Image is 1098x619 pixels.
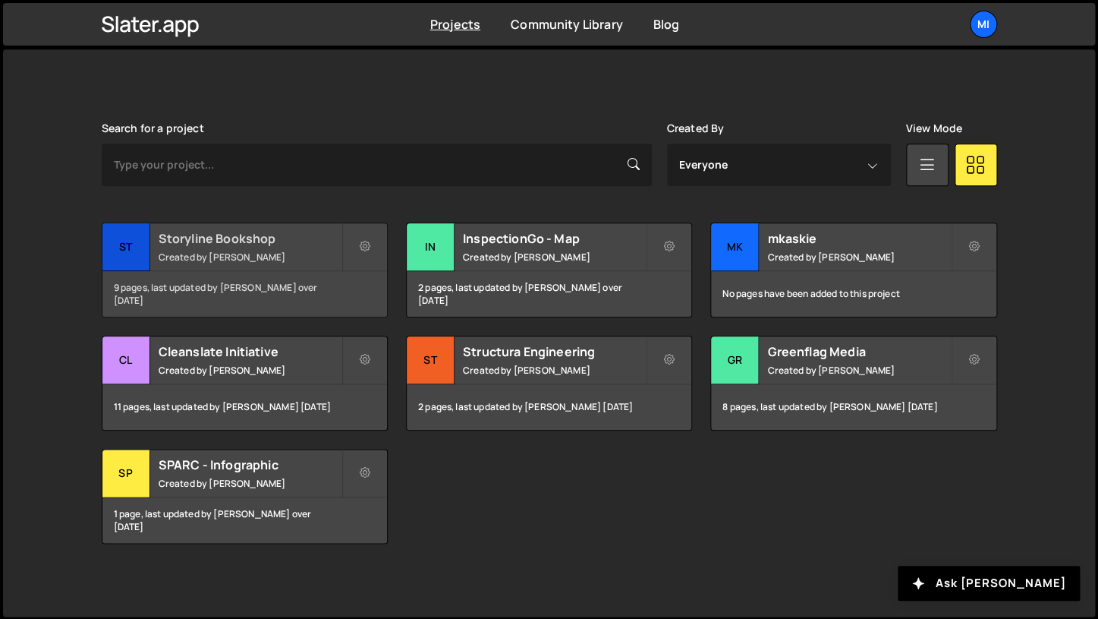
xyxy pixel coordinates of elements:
h2: Cleanslate Initiative [159,343,341,360]
div: No pages have been added to this project [711,271,996,317]
small: Created by [PERSON_NAME] [159,364,341,377]
div: 2 pages, last updated by [PERSON_NAME] over [DATE] [407,271,691,317]
small: Created by [PERSON_NAME] [159,251,341,264]
div: St [102,223,150,271]
div: St [407,336,455,384]
h2: SPARC - Infographic [159,456,341,473]
div: Gr [711,336,759,384]
small: Created by [PERSON_NAME] [463,364,646,377]
h2: Structura Engineering [463,343,646,360]
label: Search for a project [102,122,204,134]
div: 2 pages, last updated by [PERSON_NAME] [DATE] [407,384,691,430]
a: Projects [430,16,480,33]
div: 9 pages, last updated by [PERSON_NAME] over [DATE] [102,271,387,317]
div: SP [102,450,150,497]
h2: mkaskie [767,230,950,247]
small: Created by [PERSON_NAME] [463,251,646,264]
small: Created by [PERSON_NAME] [767,251,950,264]
small: Created by [PERSON_NAME] [767,364,950,377]
a: Mi [970,11,997,38]
h2: Greenflag Media [767,343,950,360]
label: Created By [667,122,725,134]
a: St Storyline Bookshop Created by [PERSON_NAME] 9 pages, last updated by [PERSON_NAME] over [DATE] [102,223,388,317]
a: mk mkaskie Created by [PERSON_NAME] No pages have been added to this project [710,223,996,317]
small: Created by [PERSON_NAME] [159,477,341,490]
input: Type your project... [102,144,652,186]
a: SP SPARC - Infographic Created by [PERSON_NAME] 1 page, last updated by [PERSON_NAME] over [DATE] [102,449,388,544]
a: Cl Cleanslate Initiative Created by [PERSON_NAME] 11 pages, last updated by [PERSON_NAME] [DATE] [102,336,388,431]
a: Community Library [511,16,623,33]
div: mk [711,223,759,271]
div: Cl [102,336,150,384]
h2: Storyline Bookshop [159,230,341,247]
button: Ask [PERSON_NAME] [898,566,1080,601]
a: St Structura Engineering Created by [PERSON_NAME] 2 pages, last updated by [PERSON_NAME] [DATE] [406,336,692,431]
div: 11 pages, last updated by [PERSON_NAME] [DATE] [102,384,387,430]
a: Blog [653,16,680,33]
div: 8 pages, last updated by [PERSON_NAME] [DATE] [711,384,996,430]
a: In InspectionGo - Map Created by [PERSON_NAME] 2 pages, last updated by [PERSON_NAME] over [DATE] [406,223,692,317]
h2: InspectionGo - Map [463,230,646,247]
label: View Mode [906,122,962,134]
div: In [407,223,455,271]
a: Gr Greenflag Media Created by [PERSON_NAME] 8 pages, last updated by [PERSON_NAME] [DATE] [710,336,996,431]
div: 1 page, last updated by [PERSON_NAME] over [DATE] [102,497,387,543]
